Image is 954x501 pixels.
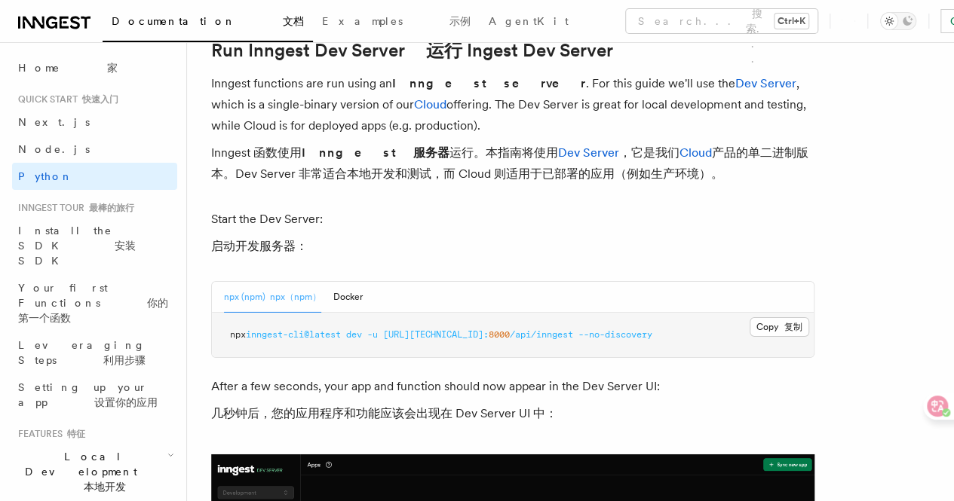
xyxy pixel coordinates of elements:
[333,282,363,313] button: Docker
[880,12,916,30] button: Toggle dark mode
[89,203,134,213] font: 最棒的旅行
[414,97,446,112] a: Cloud
[211,209,814,263] p: Start the Dev Server:
[578,329,652,340] span: --no-discovery
[94,396,158,408] font: 设置你的应用
[67,429,85,439] font: 特征
[746,8,768,65] font: 搜索...
[84,481,126,493] font: 本地开发
[12,54,177,81] a: Home 家
[679,145,712,160] a: Cloud
[211,40,613,61] a: Run Inngest Dev Server 运行 Ingest Dev Server
[18,116,90,128] span: Next.js
[18,170,73,182] span: Python
[224,282,321,313] button: npx (npm)
[211,406,557,420] font: 几秒钟后，您的应用程序和功能应该会出现在 Dev Server UI 中：
[18,225,136,267] span: Install the SDK
[12,202,134,214] span: Inngest tour
[283,15,304,27] font: 文档
[302,145,449,160] strong: Inngest 服务器
[510,329,573,340] span: /api/inngest
[449,15,471,27] font: 示例
[103,354,146,366] font: 利用步骤
[322,15,471,27] span: Examples
[346,329,362,340] span: dev
[750,317,809,337] button: Copy 复制
[18,60,118,75] span: Home
[367,329,378,340] span: -u
[12,428,85,440] span: Features
[426,39,613,61] font: 运行 Ingest Dev Server
[392,76,586,90] strong: Inngest server
[480,5,578,41] a: AgentKit
[313,5,480,41] a: Examples 示例
[12,331,177,374] a: Leveraging Steps 利用步骤
[626,9,817,33] button: Search... 搜索...Ctrl+K
[12,374,177,416] a: Setting up your app 设置你的应用
[12,136,177,163] a: Node.js
[211,145,808,181] font: Inngest 函数使用 运行。本指南将使用 ，它是我们 产品的单二进制版本。Dev Server 非常适合本地开发和测试，而 Cloud 则适用于已部署的应用（例如生产环境）。
[18,282,168,324] span: Your first Functions
[211,239,308,253] font: 启动开发服务器：
[12,274,177,331] a: Your first Functions 你的第一个函数
[12,163,177,190] a: Python
[82,94,118,105] font: 快速入门
[246,329,341,340] span: inngest-cli@latest
[489,15,569,27] span: AgentKit
[107,62,118,74] font: 家
[18,339,146,366] span: Leveraging Steps
[211,73,814,191] p: Inngest functions are run using an . For this guide we'll use the , which is a single-binary vers...
[18,143,90,155] span: Node.js
[270,292,321,302] font: npx（npm）
[12,93,118,105] span: Quick start
[775,14,808,29] kbd: Ctrl+K
[558,145,619,160] a: Dev Server
[112,15,304,27] span: Documentation
[489,329,510,340] span: 8000
[103,5,313,42] a: Documentation 文档
[12,443,177,500] button: Local Development 本地开发
[211,376,814,430] p: After a few seconds, your app and function should now appear in the Dev Server UI:
[18,381,158,408] span: Setting up your app
[12,108,177,136] a: Next.js
[383,329,489,340] span: [URL][TECHNICAL_ID]:
[12,217,177,274] a: Install the SDK 安装 SDK
[12,449,167,494] span: Local Development
[230,329,246,340] span: npx
[735,76,796,90] a: Dev Server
